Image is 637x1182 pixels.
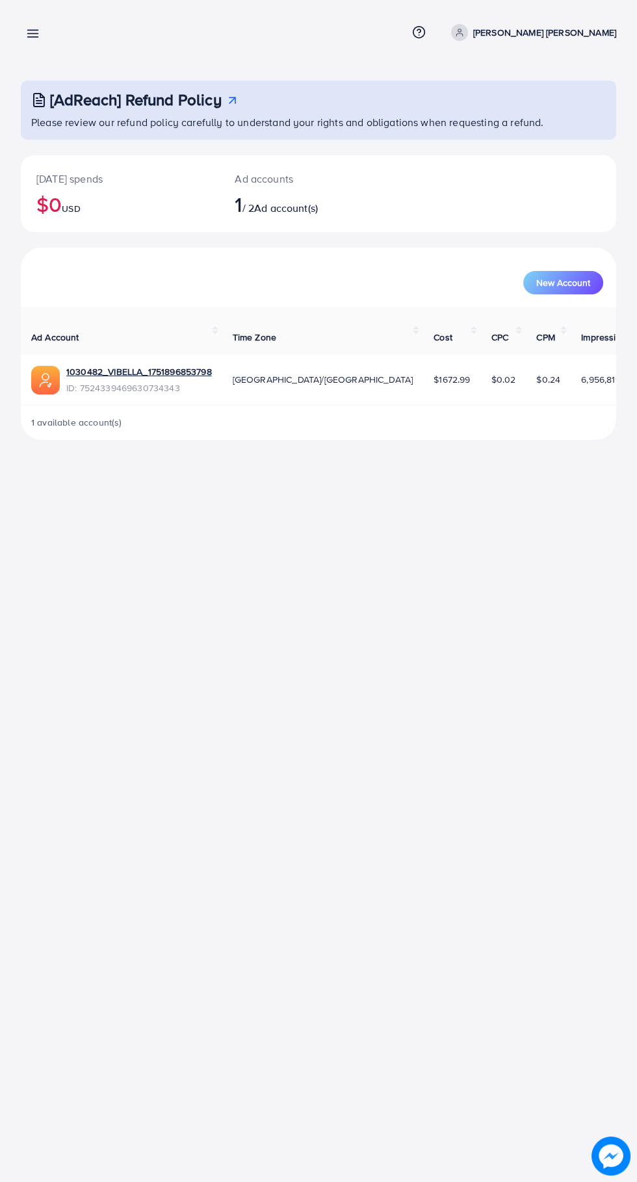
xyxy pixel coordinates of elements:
a: 1030482_VIBELLA_1751896853798 [66,365,212,378]
span: New Account [536,278,590,287]
p: [DATE] spends [36,171,203,186]
p: [PERSON_NAME] [PERSON_NAME] [473,25,616,40]
span: $1672.99 [434,373,470,386]
p: Please review our refund policy carefully to understand your rights and obligations when requesti... [31,114,608,130]
span: CPM [536,331,554,344]
h3: [AdReach] Refund Policy [50,90,222,109]
span: 1 available account(s) [31,416,122,429]
span: Ad account(s) [254,201,318,215]
img: image [591,1137,630,1176]
p: Ad accounts [235,171,352,186]
span: Cost [434,331,452,344]
span: 6,956,819 [581,373,620,386]
span: USD [62,202,80,215]
span: CPC [491,331,508,344]
span: Time Zone [233,331,276,344]
span: Impression [581,331,627,344]
span: $0.02 [491,373,516,386]
button: New Account [523,271,603,294]
img: ic-ads-acc.e4c84228.svg [31,366,60,394]
h2: / 2 [235,192,352,216]
span: ID: 7524339469630734343 [66,381,212,394]
span: 1 [235,189,242,219]
span: [GEOGRAPHIC_DATA]/[GEOGRAPHIC_DATA] [233,373,413,386]
h2: $0 [36,192,203,216]
a: [PERSON_NAME] [PERSON_NAME] [446,24,616,41]
span: Ad Account [31,331,79,344]
span: $0.24 [536,373,560,386]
